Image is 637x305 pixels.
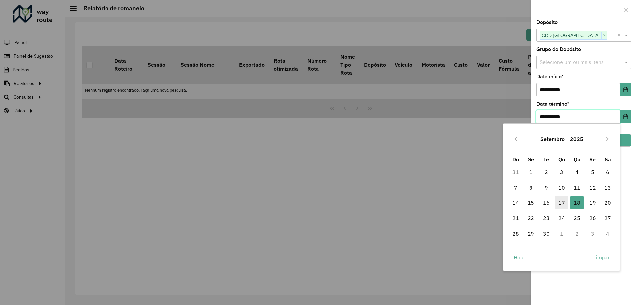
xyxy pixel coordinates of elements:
[601,211,614,225] span: 27
[600,210,615,226] td: 27
[503,123,620,271] div: Choose Date
[620,83,631,96] button: Choose Date
[601,196,614,209] span: 20
[538,195,554,210] td: 16
[600,195,615,210] td: 20
[585,164,600,180] td: 5
[574,156,580,163] span: Qu
[555,211,568,225] span: 24
[585,180,600,195] td: 12
[512,156,519,163] span: Do
[569,226,585,241] td: 2
[524,227,537,240] span: 29
[511,134,521,144] button: Previous Month
[523,195,538,210] td: 15
[602,134,613,144] button: Next Month
[600,226,615,241] td: 4
[555,181,568,194] span: 10
[524,196,537,209] span: 15
[601,165,614,179] span: 6
[538,164,554,180] td: 2
[569,195,585,210] td: 18
[567,131,586,147] button: Choose Year
[569,210,585,226] td: 25
[601,32,607,39] span: ×
[508,210,523,226] td: 21
[605,156,611,163] span: Sa
[524,181,537,194] span: 8
[569,180,585,195] td: 11
[554,164,569,180] td: 3
[555,165,568,179] span: 3
[585,195,600,210] td: 19
[514,253,525,261] span: Hoje
[509,211,522,225] span: 21
[543,156,549,163] span: Te
[540,165,553,179] span: 2
[509,181,522,194] span: 7
[600,164,615,180] td: 6
[585,226,600,241] td: 3
[509,227,522,240] span: 28
[524,165,537,179] span: 1
[508,164,523,180] td: 31
[523,226,538,241] td: 29
[620,110,631,123] button: Choose Date
[523,180,538,195] td: 8
[589,156,596,163] span: Se
[540,196,553,209] span: 16
[540,211,553,225] span: 23
[554,195,569,210] td: 17
[585,210,600,226] td: 26
[538,180,554,195] td: 9
[540,227,553,240] span: 30
[570,196,584,209] span: 18
[508,180,523,195] td: 7
[508,226,523,241] td: 28
[570,165,584,179] span: 4
[588,251,615,264] button: Limpar
[540,31,601,39] span: CDD [GEOGRAPHIC_DATA]
[524,211,537,225] span: 22
[600,180,615,195] td: 13
[569,164,585,180] td: 4
[523,210,538,226] td: 22
[538,226,554,241] td: 30
[617,31,623,39] span: Clear all
[508,195,523,210] td: 14
[536,73,564,81] label: Data início
[586,196,599,209] span: 19
[593,253,610,261] span: Limpar
[554,226,569,241] td: 1
[509,196,522,209] span: 14
[558,156,565,163] span: Qu
[528,156,534,163] span: Se
[554,180,569,195] td: 10
[586,165,599,179] span: 5
[536,45,581,53] label: Grupo de Depósito
[586,181,599,194] span: 12
[570,181,584,194] span: 11
[523,164,538,180] td: 1
[586,211,599,225] span: 26
[508,251,530,264] button: Hoje
[536,18,558,26] label: Depósito
[538,131,567,147] button: Choose Month
[555,196,568,209] span: 17
[538,210,554,226] td: 23
[601,181,614,194] span: 13
[554,210,569,226] td: 24
[536,100,569,108] label: Data término
[570,211,584,225] span: 25
[540,181,553,194] span: 9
